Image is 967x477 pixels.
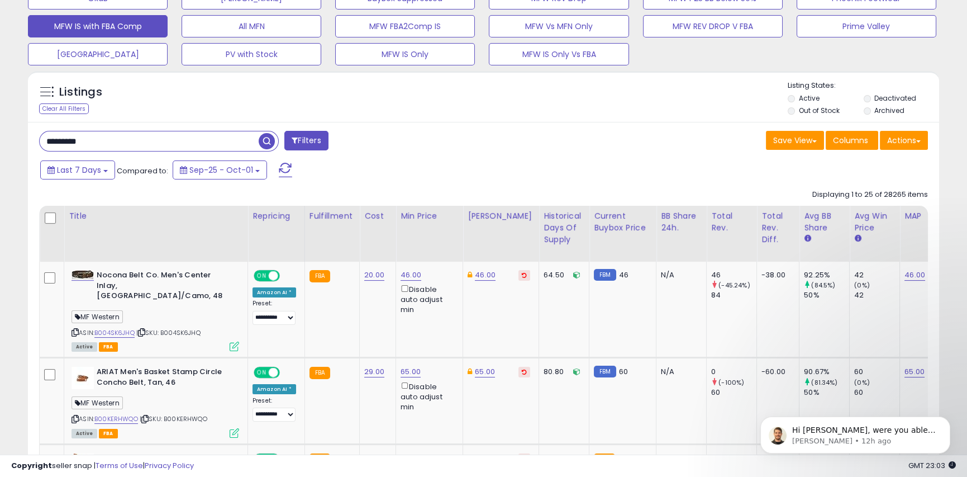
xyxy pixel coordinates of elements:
[401,366,421,377] a: 65.00
[804,388,849,398] div: 50%
[72,367,239,437] div: ASIN:
[72,429,97,438] span: All listings currently available for purchase on Amazon
[173,160,267,180] button: Sep-25 - Oct-01
[253,384,296,394] div: Amazon AI *
[804,270,849,280] div: 92.25%
[854,378,870,387] small: (0%)
[761,367,790,377] div: -60.00
[401,270,421,281] a: 46.00
[594,210,651,234] div: Current Buybox Price
[761,210,794,245] div: Total Rev. Diff.
[364,210,391,222] div: Cost
[99,429,118,438] span: FBA
[489,15,628,37] button: MFW Vs MFN Only
[253,300,296,325] div: Preset:
[72,270,239,350] div: ASIN:
[826,131,878,150] button: Columns
[854,367,899,377] div: 60
[880,131,928,150] button: Actions
[797,15,936,37] button: Prime Valley
[69,210,243,222] div: Title
[594,366,616,377] small: FBM
[544,270,580,280] div: 64.50
[711,210,752,234] div: Total Rev.
[854,270,899,280] div: 42
[711,367,756,377] div: 0
[661,270,698,280] div: N/A
[278,368,296,377] span: OFF
[804,210,845,234] div: Avg BB Share
[49,32,192,86] span: Hi [PERSON_NAME], were you able to receive all the information you needed here? Let me know if th...
[335,43,475,65] button: MFW IS Only
[718,378,744,387] small: (-100%)
[309,270,330,282] small: FBA
[140,414,207,423] span: | SKU: B00KERHWQO
[97,270,232,304] b: Nocona Belt Co. Men's Center Inlay, [GEOGRAPHIC_DATA]/Camo, 48
[904,210,933,222] div: MAP
[72,396,123,409] span: MF Western
[72,270,94,280] img: 41WAbmD6p3L._SL40_.jpg
[11,461,194,471] div: seller snap | |
[854,290,899,300] div: 42
[804,290,849,300] div: 50%
[255,368,269,377] span: ON
[711,290,756,300] div: 84
[711,270,756,280] div: 46
[182,43,321,65] button: PV with Stock
[253,397,296,422] div: Preset:
[72,342,97,352] span: All listings currently available for purchase on Amazon
[798,93,819,103] label: Active
[335,15,475,37] button: MFW FBA2Comp IS
[401,210,458,222] div: Min Price
[468,210,534,222] div: [PERSON_NAME]
[475,270,496,281] a: 46.00
[811,281,835,290] small: (84.5%)
[39,103,89,114] div: Clear All Filters
[253,210,300,222] div: Repricing
[72,310,123,323] span: MF Western
[364,366,384,377] a: 29.00
[96,460,143,471] a: Terms of Use
[833,135,868,146] span: Columns
[489,43,628,65] button: MFW IS Only Vs FBA
[255,271,269,281] span: ON
[798,106,839,115] label: Out of Stock
[57,164,101,176] span: Last 7 Days
[182,15,321,37] button: All MFN
[619,366,628,377] span: 60
[284,131,328,150] button: Filters
[643,15,783,37] button: MFW REV DROP V FBA
[874,106,904,115] label: Archived
[619,270,628,280] span: 46
[854,210,895,234] div: Avg Win Price
[661,210,702,234] div: BB Share 24h.
[854,388,899,398] div: 60
[711,388,756,398] div: 60
[189,164,253,176] span: Sep-25 - Oct-01
[766,131,824,150] button: Save View
[99,342,118,352] span: FBA
[788,81,939,91] p: Listing States:
[544,210,584,245] div: Historical Days Of Supply
[11,460,52,471] strong: Copyright
[804,234,811,244] small: Avg BB Share.
[854,281,870,290] small: (0%)
[278,271,296,281] span: OFF
[28,15,168,37] button: MFW IS with FBA Comp
[309,210,355,222] div: Fulfillment
[117,166,168,176] span: Compared to:
[718,281,750,290] small: (-45.24%)
[904,270,925,281] a: 46.00
[364,270,384,281] a: 20.00
[874,93,916,103] label: Deactivated
[72,367,94,389] img: 31mKEZrukpL._SL40_.jpg
[854,234,861,244] small: Avg Win Price.
[544,367,580,377] div: 80.80
[811,378,837,387] small: (81.34%)
[401,283,454,315] div: Disable auto adjust min
[40,160,115,180] button: Last 7 Days
[401,380,454,412] div: Disable auto adjust min
[59,84,102,100] h5: Listings
[28,43,168,65] button: [GEOGRAPHIC_DATA]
